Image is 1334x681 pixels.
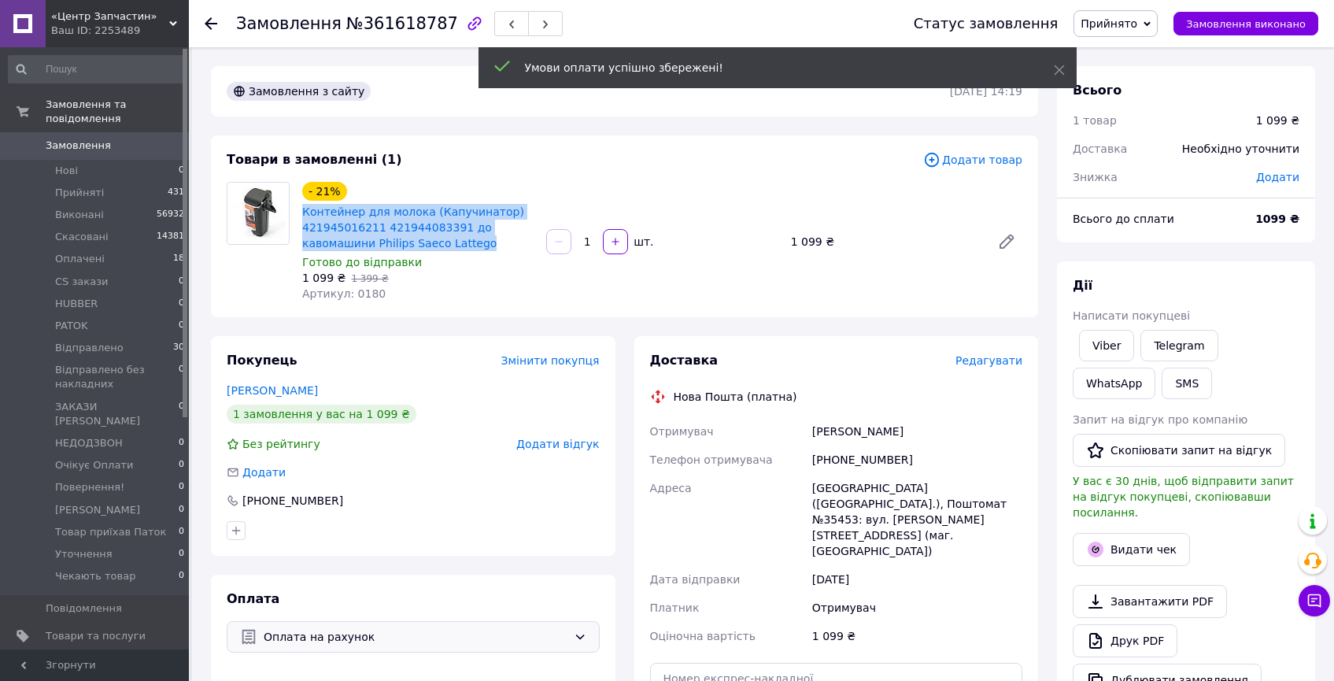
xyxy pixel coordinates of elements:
span: 0 [179,436,184,450]
span: HUBBER [55,297,98,311]
span: Адреса [650,482,692,494]
span: Додати [242,466,286,479]
a: Завантажити PDF [1073,585,1227,618]
span: Оплачені [55,252,105,266]
button: SMS [1162,368,1212,399]
span: 14381 [157,230,184,244]
span: 0 [179,297,184,311]
span: 0 [179,275,184,289]
input: Пошук [8,55,186,83]
button: Чат з покупцем [1299,585,1330,616]
span: Дата відправки [650,573,741,586]
div: Необхідно уточнити [1173,131,1309,166]
span: 0 [179,525,184,539]
div: [GEOGRAPHIC_DATA] ([GEOGRAPHIC_DATA].), Поштомат №35453: вул. [PERSON_NAME][STREET_ADDRESS] (маг.... [809,474,1025,565]
div: Статус замовлення [914,16,1059,31]
span: Телефон отримувача [650,453,773,466]
span: Платник [650,601,700,614]
span: Написати покупцеві [1073,309,1190,322]
div: Повернутися назад [205,16,217,31]
span: 1 товар [1073,114,1117,127]
span: «Центр Запчастин» [51,9,169,24]
span: Товар приїхав Паток [55,525,166,539]
span: 18 [173,252,184,266]
div: 1 099 ₴ [1256,113,1299,128]
span: Замовлення [236,14,342,33]
span: Отримувач [650,425,714,438]
a: [PERSON_NAME] [227,384,318,397]
button: Видати чек [1073,533,1190,566]
a: Viber [1079,330,1134,361]
span: [PERSON_NAME] [55,503,140,517]
span: Виконані [55,208,104,222]
div: Умови оплати успішно збережені! [525,60,1014,76]
a: Редагувати [991,226,1022,257]
span: Доставка [1073,142,1127,155]
span: Нові [55,164,78,178]
span: Доставка [650,353,719,368]
span: 0 [179,547,184,561]
span: Додати [1256,171,1299,183]
span: Дії [1073,278,1092,293]
span: Додати відгук [516,438,599,450]
span: Оплата на рахунок [264,628,567,646]
span: Відправлено [55,341,124,355]
span: Прийняті [55,186,104,200]
span: Замовлення та повідомлення [46,98,189,126]
div: Отримувач [809,594,1025,622]
b: 1099 ₴ [1255,213,1299,225]
div: Нова Пошта (платна) [670,389,801,405]
span: Уточнення [55,547,112,561]
span: Всього [1073,83,1122,98]
div: Замовлення з сайту [227,82,371,101]
span: Оплата [227,591,279,606]
span: 30 [173,341,184,355]
span: Всього до сплати [1073,213,1174,225]
span: 0 [179,400,184,428]
span: Замовлення виконано [1186,18,1306,30]
div: - 21% [302,182,347,201]
span: Артикул: 0180 [302,287,386,300]
span: НЕДОДЗВОН [55,436,123,450]
span: Очікує Оплати [55,458,133,472]
span: 0 [179,480,184,494]
span: №361618787 [346,14,458,33]
span: 0 [179,569,184,583]
div: Ваш ID: 2253489 [51,24,189,38]
span: PATOK [55,319,88,333]
span: Товари в замовленні (1) [227,152,402,167]
a: Друк PDF [1073,624,1177,657]
button: Замовлення виконано [1173,12,1318,35]
span: Оціночна вартість [650,630,756,642]
span: Готово до відправки [302,256,422,268]
span: Скасовані [55,230,109,244]
span: 0 [179,319,184,333]
span: Без рейтингу [242,438,320,450]
span: Чекають товар [55,569,135,583]
span: Додати товар [923,151,1022,168]
a: WhatsApp [1073,368,1155,399]
span: Змінити покупця [501,354,600,367]
div: [PERSON_NAME] [809,417,1025,446]
span: ЗАКАЗИ [PERSON_NAME] [55,400,179,428]
span: Повідомлення [46,601,122,616]
div: [PHONE_NUMBER] [809,446,1025,474]
span: 0 [179,164,184,178]
span: Товари та послуги [46,629,146,643]
div: шт. [630,234,655,250]
span: Відправлено без накладних [55,363,179,391]
span: 0 [179,458,184,472]
span: 431 [168,186,184,200]
span: CS закази [55,275,109,289]
span: Покупець [227,353,297,368]
span: 1 099 ₴ [302,272,346,284]
span: Замовлення [46,139,111,153]
span: 0 [179,503,184,517]
div: [PHONE_NUMBER] [241,493,345,509]
a: Контейнер для молока (Капучинатор) 421945016211 421944083391 до кавомашини Philips Saeco Lattego [302,205,524,250]
span: Запит на відгук про компанію [1073,413,1247,426]
div: 1 099 ₴ [809,622,1025,650]
div: 1 замовлення у вас на 1 099 ₴ [227,405,416,424]
div: [DATE] [809,565,1025,594]
span: Редагувати [955,354,1022,367]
